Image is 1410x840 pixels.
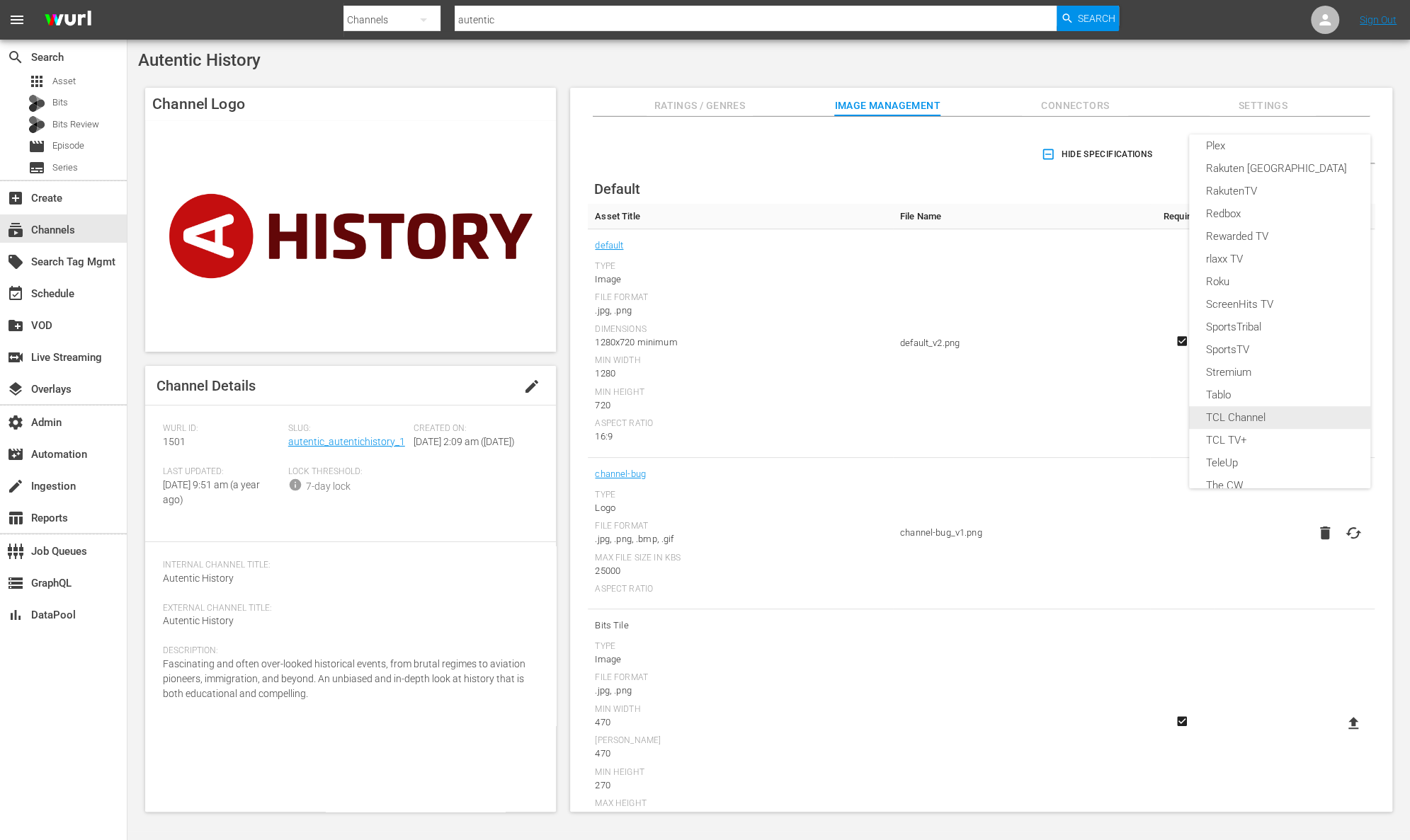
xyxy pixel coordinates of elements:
div: TCL Channel [1206,406,1353,429]
div: The CW [1206,474,1353,497]
div: Roku [1206,270,1353,293]
div: SportsTribal [1206,316,1353,338]
div: Plex [1206,134,1353,157]
div: Rakuten [GEOGRAPHIC_DATA] [1206,157,1353,180]
div: TeleUp [1206,451,1353,474]
div: TCL TV+ [1206,429,1353,451]
div: Redbox [1206,202,1353,225]
div: RakutenTV [1206,180,1353,202]
div: Rewarded TV [1206,225,1353,248]
div: SportsTV [1206,338,1353,361]
div: rlaxx TV [1206,248,1353,270]
div: Stremium [1206,361,1353,384]
div: Tablo [1206,384,1353,406]
div: ScreenHits TV [1206,293,1353,316]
